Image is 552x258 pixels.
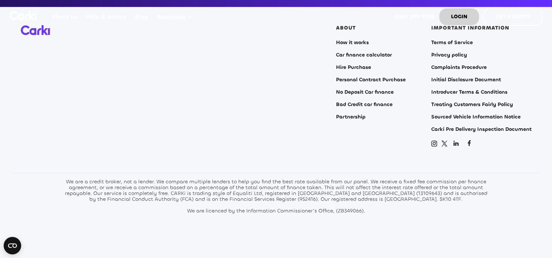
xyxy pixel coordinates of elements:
[153,3,200,31] div: Resources
[336,52,392,58] a: Car finance calculator
[431,64,487,70] a: Complaints Procedure
[431,114,521,120] a: Sourced Vehicle Information Notice
[336,40,369,46] a: How it works
[391,3,439,31] a: 0161 399 1798
[9,11,39,20] img: Logo
[431,126,532,132] a: Carki Pre Delivery Inspection Document
[431,77,501,83] a: Initial Disclosure Document
[431,89,507,95] a: Introducer Terms & Conditions
[336,77,406,83] a: Personal Contract Purchase
[431,52,467,58] a: Privacy policy
[431,102,513,107] a: Treating Customers Fairly Policy
[483,8,543,26] a: GET A QUOTE
[439,8,479,25] a: LOGIN
[451,13,467,20] strong: LOGIN
[395,13,435,20] strong: 0161 399 1798
[336,114,366,120] a: Partnership
[336,102,393,107] a: Bad Credit car finance
[131,3,153,31] a: Blog
[9,11,39,20] a: home
[157,13,186,21] div: Resources
[4,237,21,254] button: Open CMP widget
[496,13,530,20] strong: GET A QUOTE
[336,64,371,70] a: Hire Purchase
[47,3,82,31] a: About us
[431,40,473,46] a: Terms of Service
[63,179,490,214] div: We are a credit broker, not a lender. We compare multiple lenders to help you find the best rate ...
[82,3,131,31] a: Help & Advice
[336,89,394,95] a: No Deposit Car finance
